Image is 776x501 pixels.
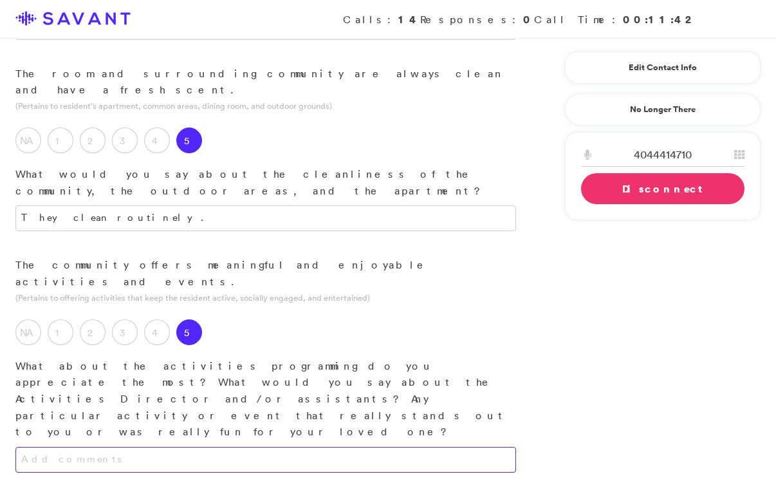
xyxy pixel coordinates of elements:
label: 1 [48,128,73,153]
a: Edit Contact Info [581,57,744,78]
label: 4 [144,128,170,153]
strong: 0 [523,12,534,26]
p: What would you say about the cleanliness of the community, the outdoor areas, and the apartment? [15,166,516,199]
label: 2 [80,128,106,153]
p: (Pertains to resident's apartment, common areas, dining room, and outdoor grounds) [15,100,516,112]
p: (Pertains to offering activities that keep the resident active, socially engaged, and entertained) [15,292,516,304]
a: Disconnect [581,173,744,204]
label: NA [15,128,41,153]
strong: 00:11:42 [623,12,696,26]
p: The community offers meaningful and enjoyable activities and events. [15,257,516,290]
label: 3 [112,128,138,153]
label: 1 [48,319,73,345]
a: No Longer There [565,93,761,126]
label: 2 [80,319,106,345]
label: 5 [176,128,202,153]
label: NA [15,319,41,345]
label: 3 [112,319,138,345]
p: What about the activities programming do you appreciate the most? What would you say about the Ac... [15,358,516,440]
label: 4 [144,319,170,345]
strong: 14 [398,12,420,26]
label: 5 [176,319,202,345]
p: The room and surrounding community are always clean and have a fresh scent. [15,66,516,99]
